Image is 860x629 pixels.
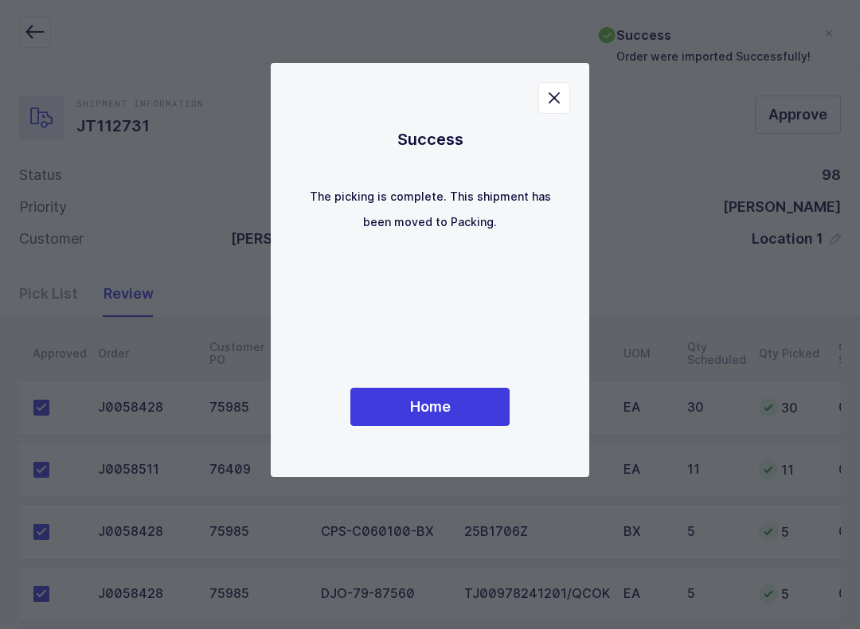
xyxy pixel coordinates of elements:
[303,127,557,152] h1: Success
[271,63,589,477] div: dialog
[538,82,570,114] button: Close
[350,388,510,426] button: Home
[303,184,557,235] p: The picking is complete. This shipment has been moved to Packing.
[410,397,451,416] span: Home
